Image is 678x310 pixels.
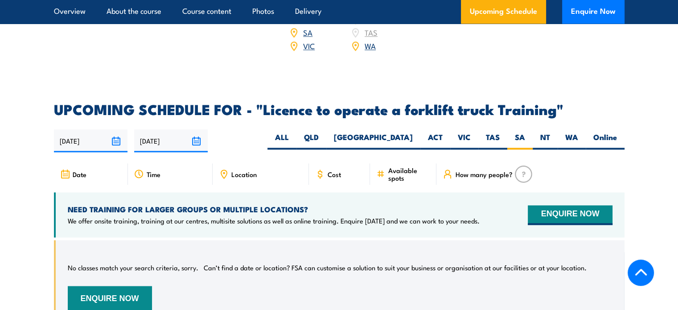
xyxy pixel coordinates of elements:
[54,129,127,152] input: From date
[528,205,612,225] button: ENQUIRE NOW
[533,132,558,149] label: NT
[267,132,296,149] label: ALL
[68,263,198,272] p: No classes match your search criteria, sorry.
[558,132,586,149] label: WA
[73,170,86,178] span: Date
[296,132,326,149] label: QLD
[303,40,315,51] a: VIC
[147,170,160,178] span: Time
[68,204,480,214] h4: NEED TRAINING FOR LARGER GROUPS OR MULTIPLE LOCATIONS?
[204,263,587,272] p: Can’t find a date or location? FSA can customise a solution to suit your business or organisation...
[365,40,376,51] a: WA
[326,132,420,149] label: [GEOGRAPHIC_DATA]
[586,132,625,149] label: Online
[231,170,257,178] span: Location
[303,27,312,37] a: SA
[134,129,208,152] input: To date
[455,170,512,178] span: How many people?
[478,132,507,149] label: TAS
[420,132,450,149] label: ACT
[68,216,480,225] p: We offer onsite training, training at our centres, multisite solutions as well as online training...
[450,132,478,149] label: VIC
[507,132,533,149] label: SA
[388,166,430,182] span: Available spots
[328,170,341,178] span: Cost
[54,103,625,115] h2: UPCOMING SCHEDULE FOR - "Licence to operate a forklift truck Training"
